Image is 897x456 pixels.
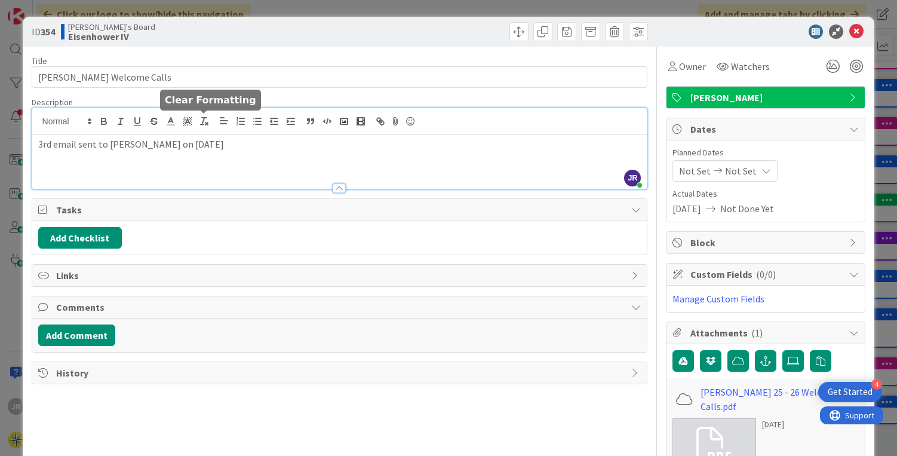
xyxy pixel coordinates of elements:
b: 354 [41,26,55,38]
span: Watchers [731,59,770,74]
span: Actual Dates [672,188,859,200]
span: ( 1 ) [751,327,763,339]
span: Not Done Yet [720,201,774,216]
span: Owner [679,59,706,74]
div: [DATE] [762,418,797,431]
span: Attachments [690,326,843,340]
b: Eisenhower IV [68,32,155,41]
span: Links [56,268,626,283]
span: Dates [690,122,843,136]
span: Not Set [679,164,711,178]
span: [PERSON_NAME]'s Board [68,22,155,32]
div: Get Started [828,386,873,398]
a: Manage Custom Fields [672,293,764,305]
span: ID [32,25,55,39]
span: Support [25,2,54,16]
span: Not Set [725,164,757,178]
span: Custom Fields [690,267,843,281]
span: Block [690,235,843,250]
button: Add Checklist [38,227,122,249]
span: History [56,366,626,380]
label: Title [32,56,47,66]
input: type card name here... [32,66,648,88]
div: 4 [871,379,882,390]
span: Tasks [56,203,626,217]
span: [PERSON_NAME] [690,90,843,105]
p: 3rd email sent to [PERSON_NAME] on [DATE] [38,137,641,151]
span: Planned Dates [672,146,859,159]
h5: Clear Formatting [165,94,256,106]
span: JR [624,170,641,186]
span: [DATE] [672,201,701,216]
div: Open Get Started checklist, remaining modules: 4 [818,382,882,402]
span: ( 0/0 ) [756,268,776,280]
span: Comments [56,300,626,314]
a: [PERSON_NAME] 25 - 26 Welcome Calls.pdf [701,385,859,414]
span: Description [32,97,73,108]
button: Add Comment [38,325,115,346]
